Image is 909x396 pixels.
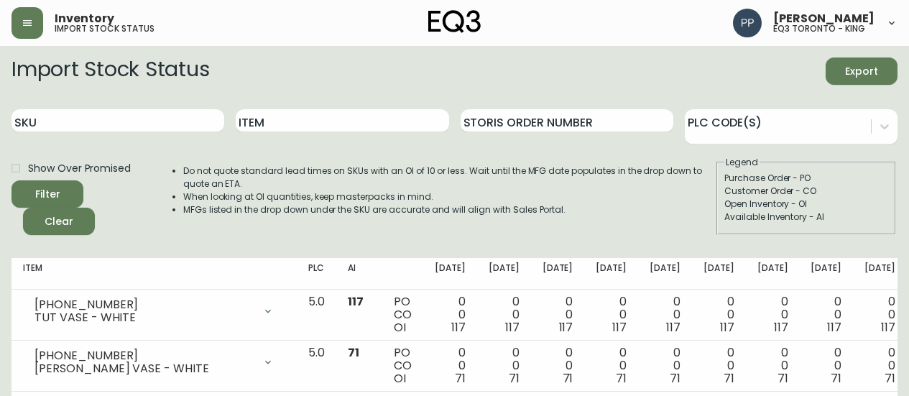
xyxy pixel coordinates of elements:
[34,362,254,375] div: [PERSON_NAME] VASE - WHITE
[394,295,412,334] div: PO CO
[778,370,788,387] span: 71
[34,298,254,311] div: [PHONE_NUMBER]
[11,258,297,290] th: Item
[348,344,359,361] span: 71
[428,10,481,33] img: logo
[297,258,336,290] th: PLC
[451,319,466,336] span: 117
[746,258,800,290] th: [DATE]
[435,346,466,385] div: 0 0
[724,172,888,185] div: Purchase Order - PO
[703,346,734,385] div: 0 0
[489,295,520,334] div: 0 0
[23,295,285,327] div: [PHONE_NUMBER]TUT VASE - WHITE
[348,293,364,310] span: 117
[509,370,520,387] span: 71
[531,258,585,290] th: [DATE]
[724,185,888,198] div: Customer Order - CO
[724,156,760,169] legend: Legend
[55,13,114,24] span: Inventory
[183,165,715,190] li: Do not quote standard lead times on SKUs with an OI of 10 or less. Wait until the MFG date popula...
[297,341,336,392] td: 5.0
[773,13,875,24] span: [PERSON_NAME]
[435,295,466,334] div: 0 0
[650,346,680,385] div: 0 0
[34,311,254,324] div: TUT VASE - WHITE
[864,295,895,334] div: 0 0
[616,370,627,387] span: 71
[183,203,715,216] li: MFGs listed in the drop down under the SKU are accurate and will align with Sales Portal.
[34,349,254,362] div: [PHONE_NUMBER]
[543,295,573,334] div: 0 0
[183,190,715,203] li: When looking at OI quantities, keep masterpacks in mind.
[774,319,788,336] span: 117
[837,63,886,80] span: Export
[638,258,692,290] th: [DATE]
[584,258,638,290] th: [DATE]
[724,211,888,224] div: Available Inventory - AI
[885,370,895,387] span: 71
[28,161,131,176] span: Show Over Promised
[505,319,520,336] span: 117
[23,346,285,378] div: [PHONE_NUMBER][PERSON_NAME] VASE - WHITE
[612,319,627,336] span: 117
[23,208,95,235] button: Clear
[11,180,83,208] button: Filter
[596,295,627,334] div: 0 0
[692,258,746,290] th: [DATE]
[394,370,406,387] span: OI
[826,57,898,85] button: Export
[757,295,788,334] div: 0 0
[881,319,895,336] span: 117
[336,258,382,290] th: AI
[799,258,853,290] th: [DATE]
[724,370,734,387] span: 71
[670,370,680,387] span: 71
[773,24,865,33] h5: eq3 toronto - king
[55,24,154,33] h5: import stock status
[394,319,406,336] span: OI
[811,295,841,334] div: 0 0
[297,290,336,341] td: 5.0
[703,295,734,334] div: 0 0
[827,319,841,336] span: 117
[720,319,734,336] span: 117
[394,346,412,385] div: PO CO
[811,346,841,385] div: 0 0
[34,213,83,231] span: Clear
[563,370,573,387] span: 71
[831,370,841,387] span: 71
[724,198,888,211] div: Open Inventory - OI
[455,370,466,387] span: 71
[477,258,531,290] th: [DATE]
[650,295,680,334] div: 0 0
[864,346,895,385] div: 0 0
[733,9,762,37] img: 93ed64739deb6bac3372f15ae91c6632
[11,57,209,85] h2: Import Stock Status
[543,346,573,385] div: 0 0
[423,258,477,290] th: [DATE]
[559,319,573,336] span: 117
[596,346,627,385] div: 0 0
[489,346,520,385] div: 0 0
[666,319,680,336] span: 117
[853,258,907,290] th: [DATE]
[757,346,788,385] div: 0 0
